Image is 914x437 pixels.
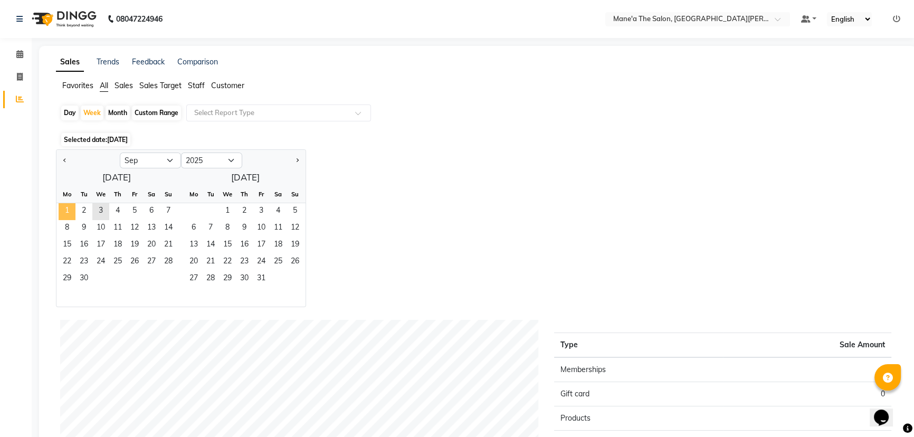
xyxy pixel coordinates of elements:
[160,203,177,220] span: 7
[59,203,75,220] span: 1
[143,254,160,271] span: 27
[202,220,219,237] div: Tuesday, October 7, 2025
[126,237,143,254] span: 19
[92,186,109,203] div: We
[109,237,126,254] span: 18
[75,271,92,288] div: Tuesday, September 30, 2025
[109,220,126,237] span: 11
[219,271,236,288] span: 29
[253,271,270,288] span: 31
[202,254,219,271] span: 21
[287,203,303,220] span: 5
[287,220,303,237] span: 12
[293,152,301,169] button: Next month
[236,203,253,220] span: 2
[202,220,219,237] span: 7
[126,203,143,220] div: Friday, September 5, 2025
[132,57,165,66] a: Feedback
[287,254,303,271] div: Sunday, October 26, 2025
[143,254,160,271] div: Saturday, September 27, 2025
[81,106,103,120] div: Week
[59,220,75,237] div: Monday, September 8, 2025
[554,357,722,382] td: Memberships
[287,203,303,220] div: Sunday, October 5, 2025
[188,81,205,90] span: Staff
[270,186,287,203] div: Sa
[253,254,270,271] div: Friday, October 24, 2025
[236,271,253,288] span: 30
[236,203,253,220] div: Thursday, October 2, 2025
[202,237,219,254] span: 14
[270,237,287,254] div: Saturday, October 18, 2025
[59,186,75,203] div: Mo
[219,220,236,237] div: Wednesday, October 8, 2025
[92,254,109,271] div: Wednesday, September 24, 2025
[287,254,303,271] span: 26
[185,186,202,203] div: Mo
[253,203,270,220] div: Friday, October 3, 2025
[59,237,75,254] span: 15
[75,237,92,254] span: 16
[115,81,133,90] span: Sales
[219,203,236,220] span: 1
[92,203,109,220] div: Wednesday, September 3, 2025
[287,186,303,203] div: Su
[270,254,287,271] div: Saturday, October 25, 2025
[143,237,160,254] span: 20
[59,237,75,254] div: Monday, September 15, 2025
[27,4,99,34] img: logo
[236,237,253,254] div: Thursday, October 16, 2025
[253,220,270,237] span: 10
[723,357,891,382] td: 0
[143,220,160,237] span: 13
[106,106,130,120] div: Month
[202,271,219,288] span: 28
[126,237,143,254] div: Friday, September 19, 2025
[185,220,202,237] div: Monday, October 6, 2025
[219,220,236,237] span: 8
[160,203,177,220] div: Sunday, September 7, 2025
[143,237,160,254] div: Saturday, September 20, 2025
[185,271,202,288] span: 27
[185,237,202,254] div: Monday, October 13, 2025
[75,271,92,288] span: 30
[270,203,287,220] div: Saturday, October 4, 2025
[160,237,177,254] span: 21
[143,203,160,220] span: 6
[75,186,92,203] div: Tu
[219,237,236,254] div: Wednesday, October 15, 2025
[92,237,109,254] div: Wednesday, September 17, 2025
[160,186,177,203] div: Su
[202,271,219,288] div: Tuesday, October 28, 2025
[236,186,253,203] div: Th
[59,254,75,271] div: Monday, September 22, 2025
[132,106,181,120] div: Custom Range
[97,57,119,66] a: Trends
[143,186,160,203] div: Sa
[75,220,92,237] div: Tuesday, September 9, 2025
[62,81,93,90] span: Favorites
[59,271,75,288] span: 29
[236,220,253,237] span: 9
[116,4,163,34] b: 08047224946
[100,81,108,90] span: All
[219,254,236,271] span: 22
[236,237,253,254] span: 16
[126,220,143,237] span: 12
[287,237,303,254] div: Sunday, October 19, 2025
[270,254,287,271] span: 25
[143,220,160,237] div: Saturday, September 13, 2025
[143,203,160,220] div: Saturday, September 6, 2025
[253,220,270,237] div: Friday, October 10, 2025
[870,395,903,426] iframe: chat widget
[185,254,202,271] div: Monday, October 20, 2025
[59,254,75,271] span: 22
[270,203,287,220] span: 4
[253,186,270,203] div: Fr
[287,237,303,254] span: 19
[92,220,109,237] div: Wednesday, September 10, 2025
[219,254,236,271] div: Wednesday, October 22, 2025
[236,254,253,271] div: Thursday, October 23, 2025
[92,220,109,237] span: 10
[109,220,126,237] div: Thursday, September 11, 2025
